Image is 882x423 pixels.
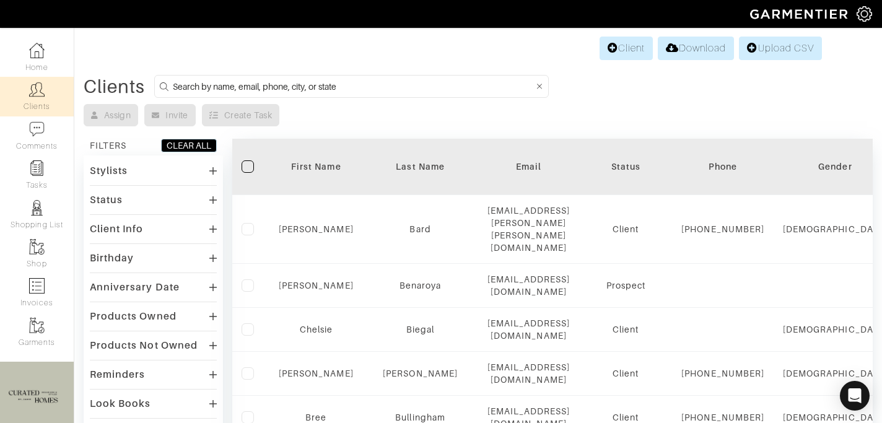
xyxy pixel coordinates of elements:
th: Toggle SortBy [269,139,363,195]
div: [EMAIL_ADDRESS][PERSON_NAME][PERSON_NAME][DOMAIN_NAME] [487,204,570,254]
div: Client [588,223,663,235]
a: [PERSON_NAME] [279,281,354,290]
div: [PHONE_NUMBER] [681,223,764,235]
img: dashboard-icon-dbcd8f5a0b271acd01030246c82b418ddd0df26cd7fceb0bd07c9910d44c42f6.png [29,43,45,58]
img: clients-icon-6bae9207a08558b7cb47a8932f037763ab4055f8c8b6bfacd5dc20c3e0201464.png [29,82,45,97]
input: Search by name, email, phone, city, or state [173,79,534,94]
a: Bullingham [395,412,445,422]
img: reminder-icon-8004d30b9f0a5d33ae49ab947aed9ed385cf756f9e5892f1edd6e32f2345188e.png [29,160,45,176]
a: Download [658,37,734,60]
div: Birthday [90,252,134,264]
div: Client Info [90,223,144,235]
div: Phone [681,160,764,173]
a: Benaroya [400,281,441,290]
a: Chelsie [300,325,333,334]
a: Bree [305,412,326,422]
div: Email [487,160,570,173]
div: Last Name [372,160,469,173]
div: Products Not Owned [90,339,198,352]
div: Prospect [588,279,663,292]
img: stylists-icon-eb353228a002819b7ec25b43dbf5f0378dd9e0616d9560372ff212230b889e62.png [29,200,45,216]
div: [EMAIL_ADDRESS][DOMAIN_NAME] [487,361,570,386]
img: garments-icon-b7da505a4dc4fd61783c78ac3ca0ef83fa9d6f193b1c9dc38574b1d14d53ca28.png [29,239,45,255]
div: [EMAIL_ADDRESS][DOMAIN_NAME] [487,273,570,298]
div: [EMAIL_ADDRESS][DOMAIN_NAME] [487,317,570,342]
a: [PERSON_NAME] [279,368,354,378]
img: gear-icon-white-bd11855cb880d31180b6d7d6211b90ccbf57a29d726f0c71d8c61bd08dd39cc2.png [857,6,872,22]
div: [PHONE_NUMBER] [681,367,764,380]
a: [PERSON_NAME] [383,368,458,378]
div: First Name [279,160,354,173]
a: Bard [409,224,430,234]
div: Status [588,160,663,173]
div: Anniversary Date [90,281,180,294]
a: Client [600,37,653,60]
div: Stylists [90,165,128,177]
th: Toggle SortBy [579,139,672,195]
div: FILTERS [90,139,126,152]
a: Upload CSV [739,37,822,60]
div: Products Owned [90,310,177,323]
div: Reminders [90,368,145,381]
div: Status [90,194,123,206]
img: garmentier-logo-header-white-b43fb05a5012e4ada735d5af1a66efaba907eab6374d6393d1fbf88cb4ef424d.png [744,3,857,25]
div: Client [588,367,663,380]
a: [PERSON_NAME] [279,224,354,234]
div: Look Books [90,398,151,410]
a: Biegal [406,325,434,334]
div: Clients [84,81,145,93]
div: Client [588,323,663,336]
div: Open Intercom Messenger [840,381,870,411]
div: CLEAR ALL [167,139,211,152]
img: orders-icon-0abe47150d42831381b5fb84f609e132dff9fe21cb692f30cb5eec754e2cba89.png [29,278,45,294]
img: comment-icon-a0a6a9ef722e966f86d9cbdc48e553b5cf19dbc54f86b18d962a5391bc8f6eb6.png [29,121,45,137]
img: garments-icon-b7da505a4dc4fd61783c78ac3ca0ef83fa9d6f193b1c9dc38574b1d14d53ca28.png [29,318,45,333]
button: CLEAR ALL [161,139,217,152]
th: Toggle SortBy [363,139,478,195]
